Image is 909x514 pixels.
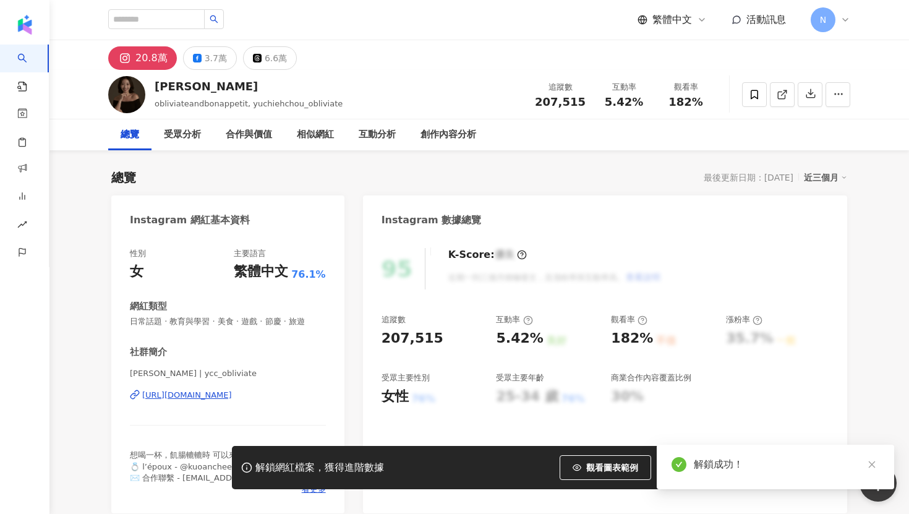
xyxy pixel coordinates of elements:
div: 6.6萬 [265,49,287,67]
span: 76.1% [291,268,326,281]
span: 日常話題 · 教育與學習 · 美食 · 遊戲 · 節慶 · 旅遊 [130,316,326,327]
span: 5.42% [605,96,643,108]
div: 互動分析 [359,127,396,142]
div: 解鎖成功！ [694,457,879,472]
div: 總覽 [121,127,139,142]
a: [URL][DOMAIN_NAME] [130,390,326,401]
span: 看更多 [302,484,326,495]
span: 182% [668,96,703,108]
div: 受眾主要年齡 [496,372,544,383]
div: 觀看率 [611,314,647,325]
div: 5.42% [496,329,543,348]
div: 182% [611,329,653,348]
div: 3.7萬 [205,49,227,67]
div: 漲粉率 [726,314,762,325]
span: [PERSON_NAME] | ycc_obliviate [130,368,326,379]
img: KOL Avatar [108,76,145,113]
span: 繁體中文 [652,13,692,27]
div: 繁體中文 [234,262,288,281]
button: 6.6萬 [243,46,297,70]
div: [URL][DOMAIN_NAME] [142,390,232,401]
div: 合作與價值 [226,127,272,142]
div: 性別 [130,248,146,259]
span: obliviateandbonappetit, yuchiehchou_obliviate [155,99,343,108]
div: 網紅類型 [130,300,167,313]
span: 207,515 [535,95,586,108]
div: 觀看率 [662,81,709,93]
div: 受眾分析 [164,127,201,142]
div: Instagram 數據總覽 [382,213,482,227]
div: Instagram 網紅基本資料 [130,213,250,227]
div: 最後更新日期：[DATE] [704,173,793,182]
button: 觀看圖表範例 [560,455,651,480]
div: 互動率 [600,81,647,93]
span: check-circle [672,457,686,472]
span: 活動訊息 [746,14,786,25]
div: 互動率 [496,314,532,325]
div: 商業合作內容覆蓋比例 [611,372,691,383]
div: 追蹤數 [535,81,586,93]
div: 追蹤數 [382,314,406,325]
div: 創作內容分析 [420,127,476,142]
div: K-Score : [448,248,527,262]
span: search [210,15,218,24]
div: 社群簡介 [130,346,167,359]
div: 總覽 [111,169,136,186]
div: 近三個月 [804,169,847,186]
span: close [868,460,876,469]
span: rise [17,212,27,240]
button: 3.7萬 [183,46,237,70]
div: 女性 [382,387,409,406]
img: logo icon [15,15,35,35]
span: N [820,13,826,27]
div: 20.8萬 [135,49,168,67]
span: 觀看圖表範例 [586,463,638,473]
a: search [17,45,42,93]
div: [PERSON_NAME] [155,79,343,94]
button: 20.8萬 [108,46,177,70]
div: 主要語言 [234,248,266,259]
div: 受眾主要性別 [382,372,430,383]
div: 女 [130,262,143,281]
div: 相似網紅 [297,127,334,142]
div: 解鎖網紅檔案，獲得進階數據 [255,461,384,474]
div: 207,515 [382,329,443,348]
